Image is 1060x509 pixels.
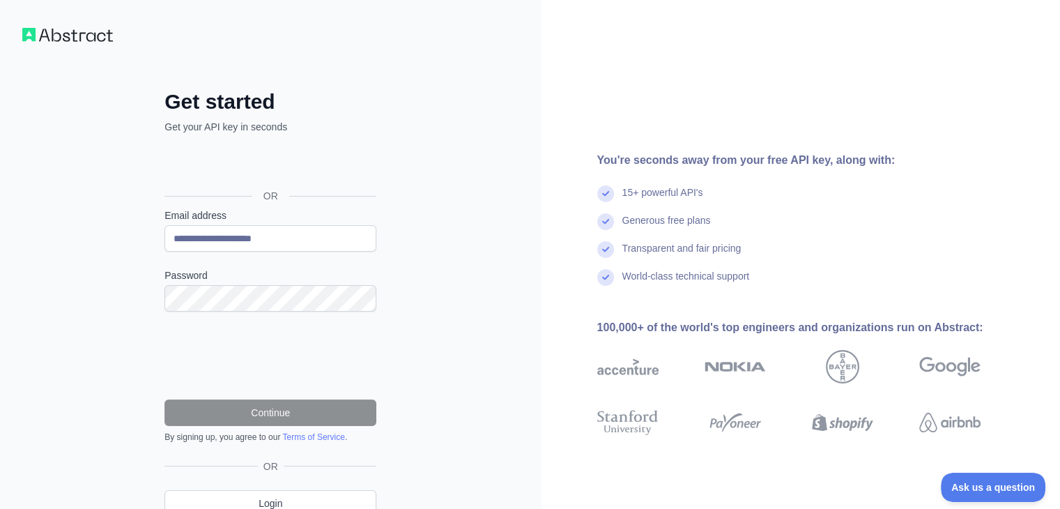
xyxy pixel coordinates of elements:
div: You're seconds away from your free API key, along with: [597,152,1025,169]
div: Generous free plans [622,213,711,241]
span: OR [258,459,284,473]
div: By signing up, you agree to our . [164,432,376,443]
img: check mark [597,185,614,202]
img: Workflow [22,28,113,42]
img: stanford university [597,407,659,438]
img: shopify [812,407,873,438]
img: accenture [597,350,659,383]
a: Terms of Service [282,432,344,442]
img: check mark [597,241,614,258]
h2: Get started [164,89,376,114]
label: Email address [164,208,376,222]
iframe: reCAPTCHA [164,328,376,383]
iframe: “使用 Google 账号登录”按钮 [158,149,381,180]
img: payoneer [705,407,766,438]
div: Transparent and fair pricing [622,241,742,269]
img: google [919,350,981,383]
img: check mark [597,269,614,286]
div: 100,000+ of the world's top engineers and organizations run on Abstract: [597,319,1025,336]
img: airbnb [919,407,981,438]
iframe: Toggle Customer Support [941,473,1046,502]
label: Password [164,268,376,282]
div: World-class technical support [622,269,750,297]
button: Continue [164,400,376,426]
img: bayer [826,350,859,383]
span: OR [252,189,289,203]
img: check mark [597,213,614,230]
img: nokia [705,350,766,383]
div: 15+ powerful API's [622,185,703,213]
p: Get your API key in seconds [164,120,376,134]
